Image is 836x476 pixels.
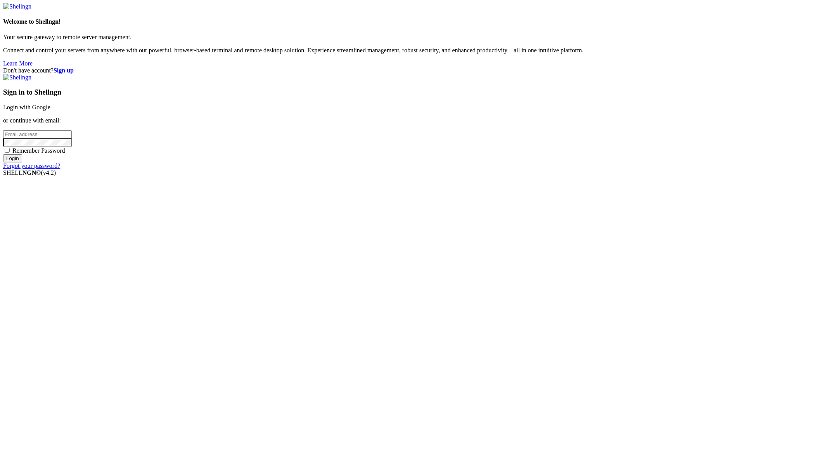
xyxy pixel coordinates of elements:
input: Login [3,154,22,162]
span: Remember Password [12,147,65,154]
b: NGN [23,169,36,176]
a: Sign up [54,67,74,74]
input: Remember Password [5,148,10,153]
a: Learn More [3,60,33,67]
a: Login with Google [3,104,50,110]
p: Your secure gateway to remote server management. [3,34,833,41]
p: Connect and control your servers from anywhere with our powerful, browser-based terminal and remo... [3,47,833,54]
img: Shellngn [3,3,31,10]
h4: Welcome to Shellngn! [3,18,833,25]
img: Shellngn [3,74,31,81]
a: Forgot your password? [3,162,60,169]
h3: Sign in to Shellngn [3,88,833,97]
div: Don't have account? [3,67,833,74]
input: Email address [3,130,72,138]
span: 4.2.0 [41,169,56,176]
span: SHELL © [3,169,56,176]
p: or continue with email: [3,117,833,124]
